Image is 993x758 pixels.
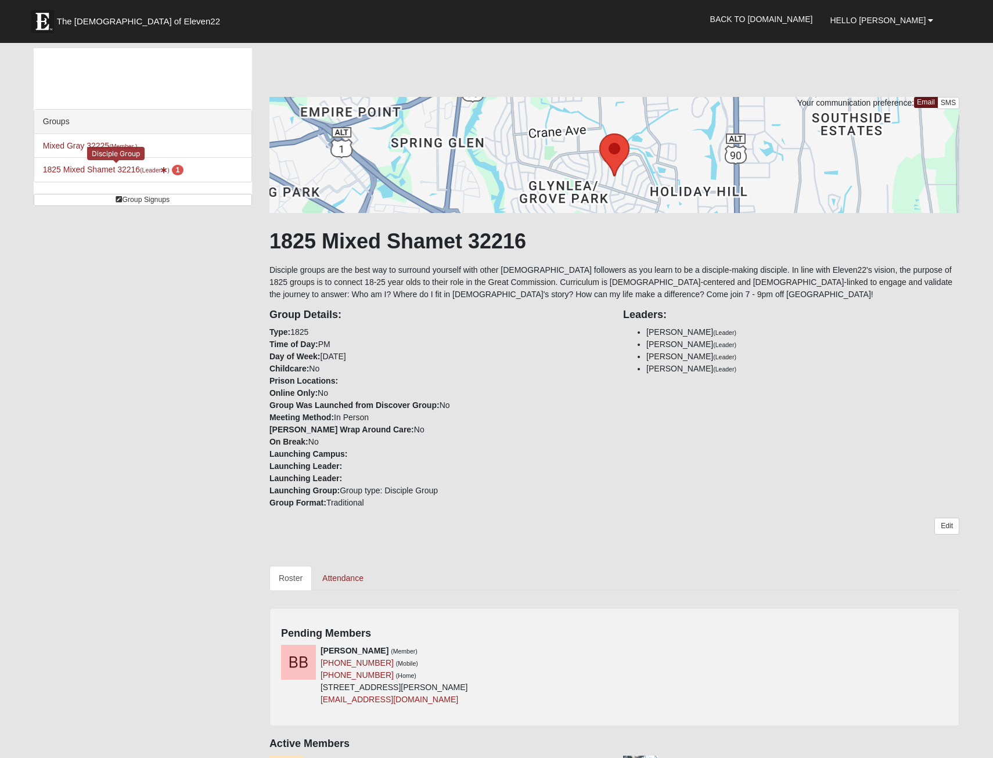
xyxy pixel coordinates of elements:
h1: 1825 Mixed Shamet 32216 [269,229,959,254]
li: [PERSON_NAME] [646,338,959,351]
strong: Day of Week: [269,352,321,361]
a: Attendance [313,566,373,590]
strong: Launching Group: [269,486,340,495]
strong: Launching Leader: [269,461,342,471]
img: Eleven22 logo [31,10,54,33]
strong: Group Format: [269,498,326,507]
a: SMS [937,97,960,109]
strong: Type: [269,327,290,337]
div: [STREET_ADDRESS][PERSON_NAME] [321,645,468,706]
a: [EMAIL_ADDRESS][DOMAIN_NAME] [321,695,458,704]
a: Edit [934,518,959,535]
span: Hello [PERSON_NAME] [830,16,926,25]
small: (Leader) [713,353,736,360]
h4: Group Details: [269,309,606,322]
li: [PERSON_NAME] [646,326,959,338]
span: number of pending members [172,165,184,175]
a: 1825 Mixed Shamet 32216(Leader) 1 [43,165,184,174]
small: (Leader) [713,329,736,336]
small: (Leader) [713,366,736,373]
strong: Launching Campus: [269,449,348,459]
strong: Prison Locations: [269,376,338,385]
a: Roster [269,566,312,590]
strong: Group Was Launched from Discover Group: [269,400,440,410]
li: [PERSON_NAME] [646,351,959,363]
a: Hello [PERSON_NAME] [821,6,942,35]
span: Your communication preference: [797,98,914,107]
span: The [DEMOGRAPHIC_DATA] of Eleven22 [57,16,220,27]
strong: Online Only: [269,388,318,398]
h4: Pending Members [281,627,948,640]
strong: On Break: [269,437,308,446]
strong: Childcare: [269,364,309,373]
small: (Member ) [109,143,137,150]
a: Group Signups [34,194,252,206]
h4: Leaders: [623,309,959,322]
small: (Member) [391,648,418,655]
li: [PERSON_NAME] [646,363,959,375]
small: (Home) [396,672,416,679]
strong: [PERSON_NAME] [321,646,388,655]
small: (Mobile) [396,660,418,667]
strong: [PERSON_NAME] Wrap Around Care: [269,425,414,434]
a: The [DEMOGRAPHIC_DATA] of Eleven22 [25,4,257,33]
small: (Leader ) [140,167,170,174]
a: Email [914,97,938,108]
strong: Time of Day: [269,340,318,349]
a: Mixed Gray 32225(Member ) [43,141,138,150]
div: Groups [34,110,251,134]
a: Back to [DOMAIN_NAME] [701,5,822,34]
a: [PHONE_NUMBER] [321,658,394,667]
a: [PHONE_NUMBER] [321,670,394,680]
div: 1825 PM [DATE] No No No In Person No No Group type: Disciple Group Traditional [261,301,614,509]
small: (Leader) [713,341,736,348]
strong: Meeting Method: [269,413,334,422]
div: Disciple Group [87,147,145,160]
strong: Launching Leader: [269,474,342,483]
